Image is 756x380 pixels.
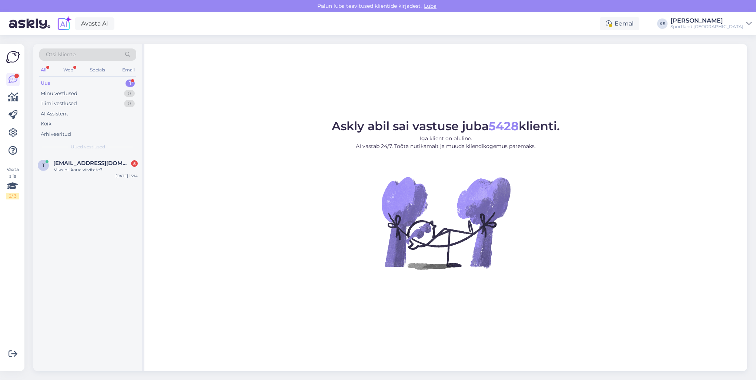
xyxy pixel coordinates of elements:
div: 5 [131,160,138,167]
div: Arhiveeritud [41,131,71,138]
div: Kõik [41,120,51,128]
div: 0 [124,90,135,97]
div: Web [62,65,75,75]
div: AI Assistent [41,110,68,118]
div: Socials [88,65,107,75]
div: Vaata siia [6,166,19,199]
div: Minu vestlused [41,90,77,97]
span: Uued vestlused [71,144,105,150]
div: Sportland [GEOGRAPHIC_DATA] [670,24,743,30]
div: Eemal [600,17,639,30]
a: Avasta AI [75,17,114,30]
span: teeri.andrekson@gmail.com [53,160,130,167]
a: [PERSON_NAME]Sportland [GEOGRAPHIC_DATA] [670,18,752,30]
div: [DATE] 13:14 [116,173,138,179]
span: Otsi kliente [46,51,76,58]
div: KS [657,19,668,29]
div: Email [121,65,136,75]
p: Iga klient on oluline. AI vastab 24/7. Tööta nutikamalt ja muuda kliendikogemus paremaks. [332,135,560,150]
div: Miks nii kaua viivitate? [53,167,138,173]
span: t [42,162,45,168]
span: Luba [422,3,439,9]
div: Tiimi vestlused [41,100,77,107]
div: 1 [126,80,135,87]
img: Askly Logo [6,50,20,64]
b: 5428 [489,119,519,133]
span: Askly abil sai vastuse juba klienti. [332,119,560,133]
div: 2 / 3 [6,193,19,199]
div: All [39,65,48,75]
img: explore-ai [56,16,72,31]
div: Uus [41,80,50,87]
img: No Chat active [379,156,512,289]
div: 0 [124,100,135,107]
div: [PERSON_NAME] [670,18,743,24]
